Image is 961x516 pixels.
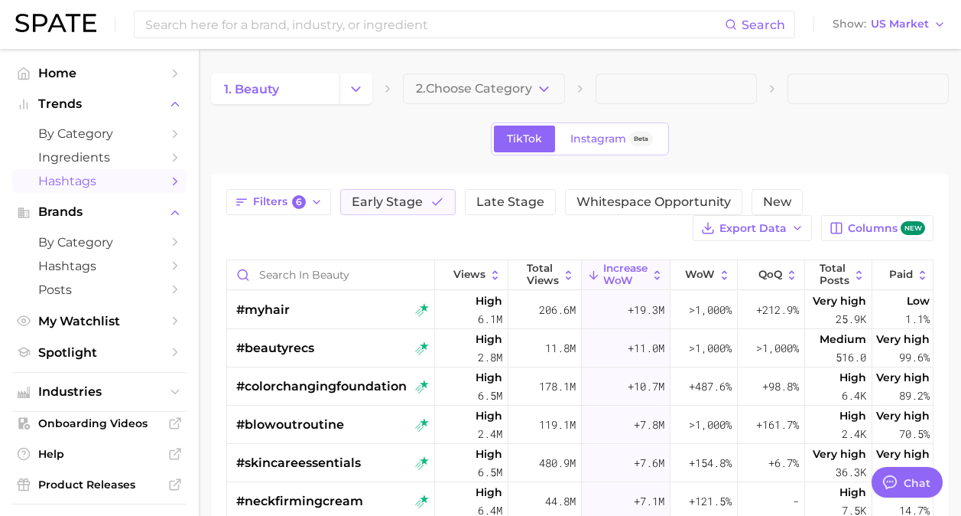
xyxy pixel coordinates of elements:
button: Paid [872,260,935,290]
span: +7.6m [634,454,664,472]
span: Instagram [570,132,626,145]
button: Columnsnew [821,215,933,241]
span: QoQ [758,269,782,281]
img: SPATE [15,14,96,32]
a: Help [12,443,187,465]
span: Product Releases [38,478,161,492]
span: +10.7m [628,377,664,396]
button: #skincareessentialstiktok rising starHigh6.5m480.9m+7.6m+154.8%+6.7%Very high36.3kVery high90.9% [227,444,935,482]
span: Very high [876,407,930,425]
span: 206.6m [539,301,576,319]
span: Hashtags [38,174,161,188]
span: #beautyrecs [236,339,314,358]
span: Very high [876,368,930,387]
span: Spotlight [38,345,161,360]
img: tiktok rising star [415,495,429,508]
span: Posts [38,282,161,297]
span: 2.8m [478,348,502,367]
span: Medium [820,330,866,348]
a: Product Releases [12,473,187,496]
span: New [763,196,791,208]
a: Hashtags [12,169,187,193]
button: ShowUS Market [829,15,950,34]
button: Change Category [339,73,372,104]
span: 25.9k [836,310,866,328]
span: High [839,483,866,501]
span: Late Stage [476,196,544,208]
span: 2.4k [842,425,866,443]
span: Low [907,292,930,310]
span: High [839,368,866,387]
button: Increase WoW [582,260,670,290]
a: Posts [12,278,187,302]
img: tiktok rising star [415,456,429,470]
button: Total Posts [805,260,872,290]
span: Views [453,269,485,281]
span: High [476,407,502,425]
a: Onboarding Videos [12,412,187,435]
button: Views [435,260,508,290]
span: #colorchangingfoundation [236,377,407,396]
span: +11.0m [628,339,664,358]
span: 119.1m [539,416,576,434]
a: Ingredients [12,145,187,169]
span: +6.7% [768,454,799,472]
a: Hashtags [12,254,187,278]
span: 89.2% [899,387,930,405]
span: - [793,492,799,511]
span: High [476,368,502,387]
img: tiktok rising star [415,341,429,355]
span: Very high [813,292,866,310]
span: +7.8m [634,416,664,434]
span: +7.1m [634,492,664,511]
a: 1. beauty [211,73,339,104]
button: #myhairtiktok rising starHigh6.1m206.6m+19.3m>1,000%+212.9%Very high25.9kLow1.1% [227,291,935,329]
span: #neckfirmingcream [236,492,363,511]
span: Columns [848,221,925,236]
span: >1,000% [689,341,732,355]
a: by Category [12,230,187,254]
button: Export Data [693,215,812,241]
span: 6.5m [478,387,502,405]
span: 6.5m [478,463,502,482]
span: 70.5% [899,425,930,443]
span: new [901,221,925,236]
span: +212.9% [756,301,799,319]
span: by Category [38,235,161,250]
span: Total Views [527,263,559,286]
button: 2.Choose Category [403,73,564,104]
span: +121.5% [689,492,732,511]
button: WoW [670,260,738,290]
a: by Category [12,122,187,145]
span: Export Data [719,222,787,235]
span: +161.7% [756,416,799,434]
span: >1,000% [689,302,732,317]
span: 6.1m [478,310,502,328]
input: Search in beauty [227,260,434,289]
span: Help [38,447,161,461]
span: Filters [253,195,306,209]
span: 2. Choose Category [416,82,532,96]
span: +19.3m [628,301,664,319]
a: My Watchlist [12,309,187,333]
button: Brands [12,201,187,224]
span: Very high [876,445,930,463]
span: Home [38,66,161,80]
button: #beautyrecstiktok rising starHigh2.8m11.8m+11.0m>1,000%>1,000%Medium516.0Very high99.6% [227,329,935,367]
span: Hashtags [38,259,161,273]
span: High [476,483,502,501]
span: 516.0 [836,348,866,367]
img: tiktok rising star [415,303,429,317]
a: Spotlight [12,341,187,364]
button: Total Views [508,260,582,290]
span: WoW [685,269,715,281]
span: High [476,292,502,310]
button: #colorchangingfoundationtiktok rising starHigh6.5m178.1m+10.7m+487.6%+98.8%High6.4kVery high89.2% [227,367,935,406]
span: Industries [38,385,161,399]
span: TikTok [507,132,542,145]
span: Early Stage [352,196,423,208]
span: Very high [876,330,930,348]
span: Brands [38,205,161,219]
span: Search [742,18,785,32]
a: Home [12,61,187,85]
